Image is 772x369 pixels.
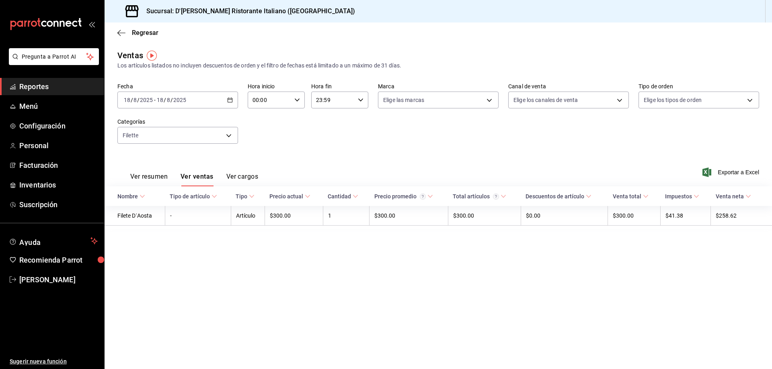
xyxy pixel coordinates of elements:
[166,97,170,103] input: --
[665,193,699,200] span: Impuestos
[22,53,86,61] span: Pregunta a Parrot AI
[147,51,157,61] img: Tooltip marker
[117,119,238,124] label: Categorías
[378,84,499,89] label: Marca
[170,193,210,200] div: Tipo de artículo
[613,193,649,200] span: Venta total
[644,96,702,104] span: Elige los tipos de orden
[170,193,217,200] span: Tipo de artículo
[88,21,95,27] button: open_drawer_menu
[154,97,156,103] span: -
[165,206,231,226] td: -
[105,206,165,226] td: Filete D´Aosta
[311,84,368,89] label: Hora fin
[269,193,310,200] span: Precio actual
[130,173,258,186] div: navigation tabs
[613,193,641,200] div: Venta total
[704,167,759,177] button: Exportar a Excel
[513,96,578,104] span: Elige los canales de venta
[19,140,98,151] span: Personal
[374,193,433,200] span: Precio promedio
[508,84,629,89] label: Canal de venta
[269,193,303,200] div: Precio actual
[608,206,660,226] td: $300.00
[226,173,259,186] button: Ver cargos
[236,193,247,200] div: Tipo
[6,58,99,67] a: Pregunta a Parrot AI
[140,97,153,103] input: ----
[19,179,98,190] span: Inventarios
[716,193,751,200] span: Venta neta
[170,97,173,103] span: /
[526,193,591,200] span: Descuentos de artículo
[181,173,214,186] button: Ver ventas
[117,29,158,37] button: Regresar
[19,199,98,210] span: Suscripción
[137,97,140,103] span: /
[131,97,133,103] span: /
[117,84,238,89] label: Fecha
[133,97,137,103] input: --
[19,274,98,285] span: [PERSON_NAME]
[453,193,499,200] div: Total artículos
[156,97,164,103] input: --
[374,193,426,200] div: Precio promedio
[521,206,608,226] td: $0.00
[173,97,187,103] input: ----
[231,206,265,226] td: Artículo
[328,193,358,200] span: Cantidad
[383,96,424,104] span: Elige las marcas
[323,206,369,226] td: 1
[420,194,426,200] svg: Precio promedio = Total artículos / cantidad
[526,193,584,200] div: Descuentos de artículo
[639,84,759,89] label: Tipo de orden
[265,206,323,226] td: $300.00
[140,6,355,16] h3: Sucursal: D'[PERSON_NAME] Ristorante Italiano ([GEOGRAPHIC_DATA])
[123,131,138,139] span: Filette
[9,48,99,65] button: Pregunta a Parrot AI
[370,206,448,226] td: $300.00
[19,236,87,246] span: Ayuda
[236,193,255,200] span: Tipo
[130,173,168,186] button: Ver resumen
[665,193,692,200] div: Impuestos
[453,193,506,200] span: Total artículos
[117,193,145,200] span: Nombre
[19,255,98,265] span: Recomienda Parrot
[660,206,711,226] td: $41.38
[716,193,744,200] div: Venta neta
[132,29,158,37] span: Regresar
[19,120,98,131] span: Configuración
[123,97,131,103] input: --
[493,194,499,200] svg: El total artículos considera cambios de precios en los artículos así como costos adicionales por ...
[117,49,143,61] div: Ventas
[711,206,772,226] td: $258.62
[248,84,305,89] label: Hora inicio
[448,206,521,226] td: $300.00
[19,101,98,112] span: Menú
[19,81,98,92] span: Reportes
[117,61,759,70] div: Los artículos listados no incluyen descuentos de orden y el filtro de fechas está limitado a un m...
[10,357,98,366] span: Sugerir nueva función
[328,193,351,200] div: Cantidad
[117,193,138,200] div: Nombre
[19,160,98,171] span: Facturación
[164,97,166,103] span: /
